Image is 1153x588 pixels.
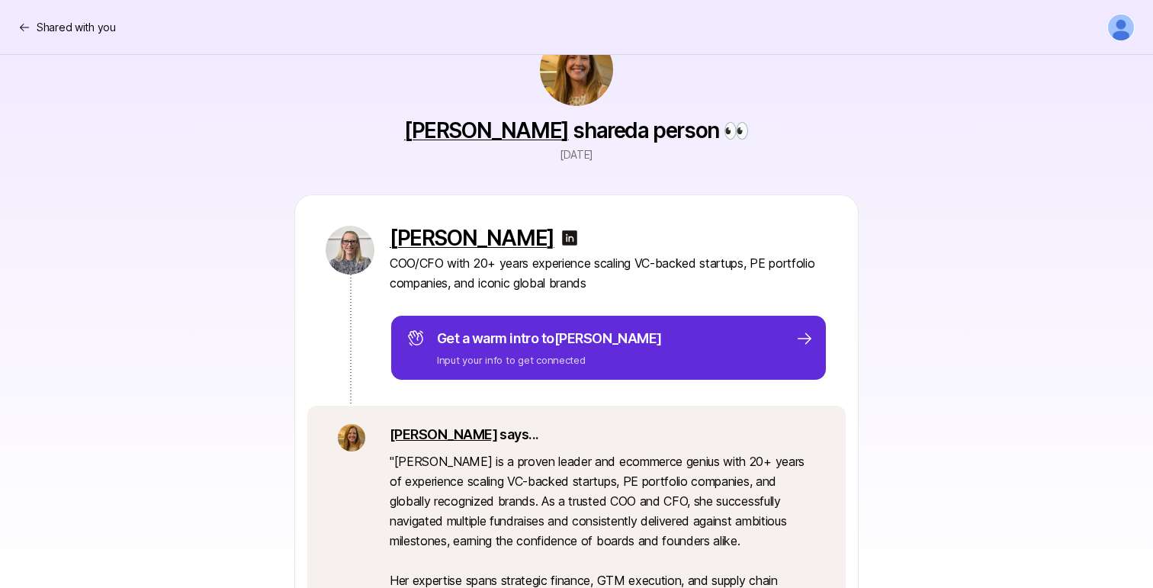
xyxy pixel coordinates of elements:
[541,330,662,346] span: to [PERSON_NAME]
[390,226,554,250] a: [PERSON_NAME]
[1108,14,1134,40] img: Joe Carbonaro
[37,18,116,37] p: Shared with you
[390,424,815,445] p: says...
[404,118,749,143] p: shared a person 👀
[338,424,365,451] img: 51df712d_3d1e_4cd3_81be_ad2d4a32c205.jpg
[390,253,827,293] p: COO/CFO with 20+ years experience scaling VC-backed startups, PE portfolio companies, and iconic ...
[326,226,374,275] img: 1c876546_831b_4467_95e0_2c0aca472c45.jpg
[390,426,497,442] a: [PERSON_NAME]
[1107,14,1135,41] button: Joe Carbonaro
[540,33,613,106] img: 51df712d_3d1e_4cd3_81be_ad2d4a32c205.jpg
[437,352,662,368] p: Input your info to get connected
[404,117,569,143] a: [PERSON_NAME]
[437,328,662,349] p: Get a warm intro
[560,229,579,247] img: linkedin-logo
[560,146,593,164] p: [DATE]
